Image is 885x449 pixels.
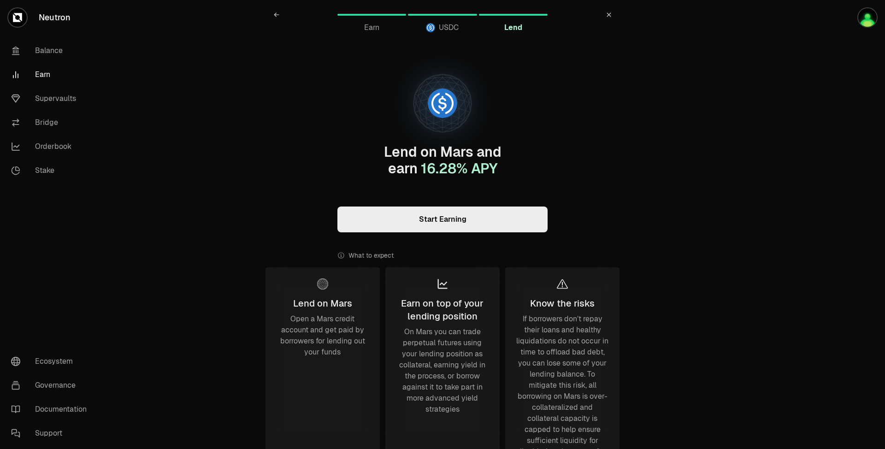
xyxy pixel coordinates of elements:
[530,297,595,310] div: Know the risks
[4,421,100,445] a: Support
[421,160,497,177] span: 16.28 % APY
[4,135,100,159] a: Orderbook
[293,297,352,310] div: Lend on Mars
[337,207,548,232] a: Start Earning
[858,8,877,27] img: pomaznuick
[4,111,100,135] a: Bridge
[364,22,379,33] span: Earn
[337,243,548,267] div: What to expect
[384,143,501,177] span: Lend on Mars and earn
[4,397,100,421] a: Documentation
[428,89,457,118] img: USDC
[337,4,406,26] a: Earn
[439,22,459,33] span: USDC
[4,349,100,373] a: Ecosystem
[426,23,435,32] img: USDC
[4,87,100,111] a: Supervaults
[277,313,369,358] div: Open a Mars credit account and get paid by borrowers for lending out your funds
[4,159,100,183] a: Stake
[4,63,100,87] a: Earn
[4,373,100,397] a: Governance
[504,22,522,33] span: Lend
[396,297,489,323] div: Earn on top of your lending position
[396,326,489,415] div: On Mars you can trade perpetual futures using your lending position as collateral, earning yield ...
[4,39,100,63] a: Balance
[408,4,477,26] a: USDCUSDC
